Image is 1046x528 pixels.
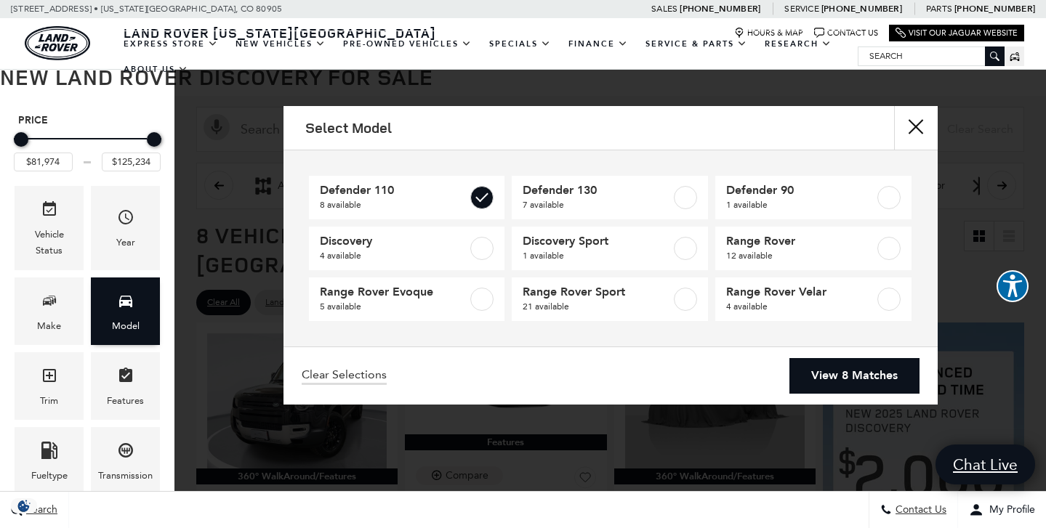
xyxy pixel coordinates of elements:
[91,186,160,269] div: YearYear
[31,468,68,484] div: Fueltype
[41,438,58,468] span: Fueltype
[102,153,161,171] input: Maximum
[227,31,334,57] a: New Vehicles
[560,31,637,57] a: Finance
[15,186,84,269] div: VehicleVehicle Status
[726,183,874,198] span: Defender 90
[726,285,874,299] span: Range Rover Velar
[784,4,818,14] span: Service
[124,24,436,41] span: Land Rover [US_STATE][GEOGRAPHIC_DATA]
[637,31,756,57] a: Service & Parts
[651,4,677,14] span: Sales
[896,28,1018,38] a: Visit Our Jaguar Website
[997,270,1029,305] aside: Accessibility Help Desk
[309,176,505,219] a: Defender 1108 available
[958,492,1046,528] button: Open user profile menu
[680,3,760,15] a: [PHONE_NUMBER]
[14,153,73,171] input: Minimum
[715,176,912,219] a: Defender 901 available
[936,444,1035,484] a: Chat Live
[302,367,387,385] a: Clear Selections
[892,504,946,516] span: Contact Us
[117,205,134,235] span: Year
[98,468,153,484] div: Transmission
[821,3,902,15] a: [PHONE_NUMBER]
[320,183,468,198] span: Defender 110
[41,197,58,227] span: Vehicle
[726,198,874,212] span: 1 available
[107,393,144,409] div: Features
[40,393,58,409] div: Trim
[25,26,90,60] img: Land Rover
[7,498,41,513] img: Opt-Out Icon
[7,498,41,513] section: Click to Open Cookie Consent Modal
[320,248,468,263] span: 4 available
[512,227,708,270] a: Discovery Sport1 available
[11,4,282,14] a: [STREET_ADDRESS] • [US_STATE][GEOGRAPHIC_DATA], CO 80905
[15,427,84,495] div: FueltypeFueltype
[523,183,671,198] span: Defender 130
[523,234,671,248] span: Discovery Sport
[523,299,671,314] span: 21 available
[117,288,134,318] span: Model
[18,114,156,127] h5: Price
[115,31,858,82] nav: Main Navigation
[37,318,61,334] div: Make
[309,277,505,321] a: Range Rover Evoque5 available
[14,127,161,171] div: Price
[320,234,468,248] span: Discovery
[91,352,160,420] div: FeaturesFeatures
[997,270,1029,302] button: Explore your accessibility options
[734,28,803,38] a: Hours & Map
[726,234,874,248] span: Range Rover
[41,363,58,393] span: Trim
[480,31,560,57] a: Specials
[756,31,840,57] a: Research
[512,277,708,321] a: Range Rover Sport21 available
[25,26,90,60] a: land-rover
[15,352,84,420] div: TrimTrim
[115,31,227,57] a: EXPRESS STORE
[91,277,160,345] div: ModelModel
[726,248,874,263] span: 12 available
[926,4,952,14] span: Parts
[726,299,874,314] span: 4 available
[523,285,671,299] span: Range Rover Sport
[894,106,938,150] button: Close
[91,427,160,495] div: TransmissionTransmission
[334,31,480,57] a: Pre-Owned Vehicles
[523,248,671,263] span: 1 available
[14,132,28,147] div: Minimum Price
[115,57,197,82] a: About Us
[25,227,73,259] div: Vehicle Status
[117,438,134,468] span: Transmission
[789,358,920,394] a: View 8 Matches
[983,504,1035,516] span: My Profile
[320,198,468,212] span: 8 available
[320,299,468,314] span: 5 available
[954,3,1035,15] a: [PHONE_NUMBER]
[147,132,161,147] div: Maximum Price
[715,277,912,321] a: Range Rover Velar4 available
[112,318,140,334] div: Model
[117,363,134,393] span: Features
[320,285,468,299] span: Range Rover Evoque
[309,227,505,270] a: Discovery4 available
[41,288,58,318] span: Make
[858,47,1004,65] input: Search
[15,277,84,345] div: MakeMake
[512,176,708,219] a: Defender 1307 available
[116,235,135,251] div: Year
[946,455,1025,474] span: Chat Live
[814,28,878,38] a: Contact Us
[523,198,671,212] span: 7 available
[715,227,912,270] a: Range Rover12 available
[305,120,392,136] h2: Select Model
[115,24,445,41] a: Land Rover [US_STATE][GEOGRAPHIC_DATA]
